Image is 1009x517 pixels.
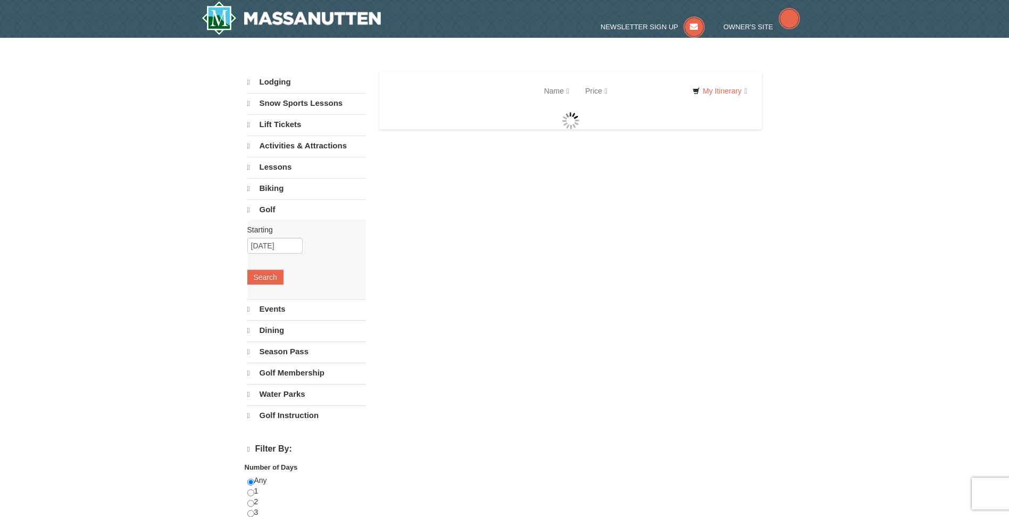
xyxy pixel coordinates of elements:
a: Golf Instruction [247,405,366,426]
a: Owner's Site [723,23,800,31]
h4: Filter By: [247,444,366,454]
a: Name [536,80,577,102]
a: Snow Sports Lessons [247,93,366,113]
button: Search [247,270,283,285]
a: Activities & Attractions [247,136,366,156]
a: Lift Tickets [247,114,366,135]
span: Newsletter Sign Up [601,23,678,31]
a: Massanutten Resort [202,1,381,35]
a: Season Pass [247,341,366,362]
a: Lodging [247,72,366,92]
a: Events [247,299,366,319]
a: Golf [247,199,366,220]
a: Newsletter Sign Up [601,23,705,31]
label: Starting [247,224,358,235]
strong: Number of Days [245,463,298,471]
a: Lessons [247,157,366,177]
span: Owner's Site [723,23,773,31]
a: Price [577,80,615,102]
img: Massanutten Resort Logo [202,1,381,35]
img: wait gif [562,112,579,129]
a: Golf Membership [247,363,366,383]
a: Biking [247,178,366,198]
a: Dining [247,320,366,340]
a: My Itinerary [686,83,754,99]
a: Water Parks [247,384,366,404]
